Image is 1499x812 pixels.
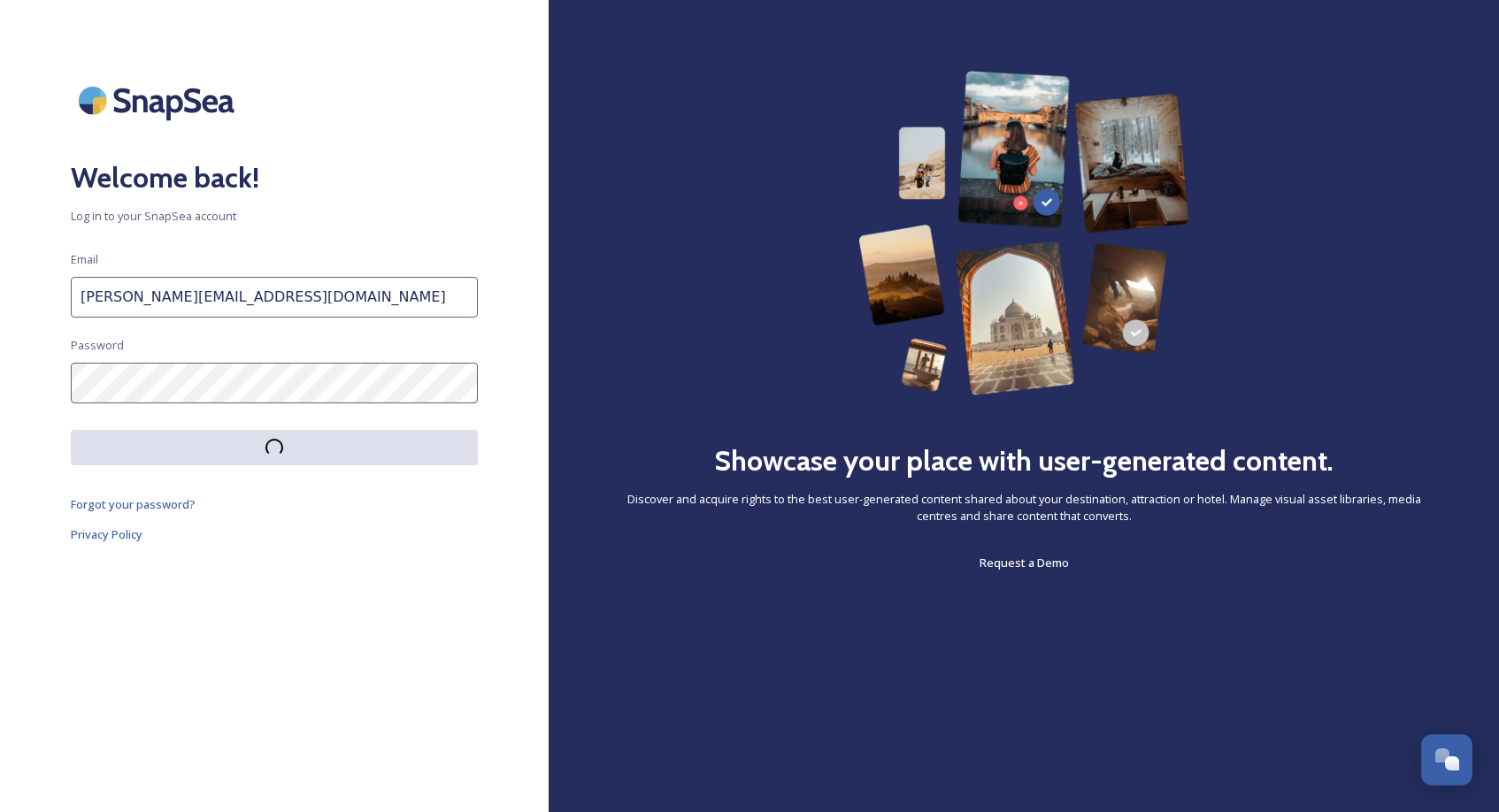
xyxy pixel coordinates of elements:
[71,71,248,130] img: SnapSea Logo
[71,496,196,512] span: Forgot your password?
[71,208,478,225] span: Log in to your SnapSea account
[71,251,98,268] span: Email
[71,157,478,199] h2: Welcome back!
[71,494,478,515] a: Forgot your password?
[71,277,478,318] input: john.doe@snapsea.io
[980,555,1069,571] span: Request a Demo
[71,337,124,354] span: Password
[1421,734,1472,785] button: Open Chat
[619,491,1428,525] span: Discover and acquire rights to the best user-generated content shared about your destination, att...
[71,526,142,542] span: Privacy Policy
[714,440,1334,482] h2: Showcase your place with user-generated content.
[71,524,478,545] a: Privacy Policy
[858,71,1190,395] img: 63b42ca75bacad526042e722_Group%20154-p-800.png
[980,552,1069,573] a: Request a Demo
